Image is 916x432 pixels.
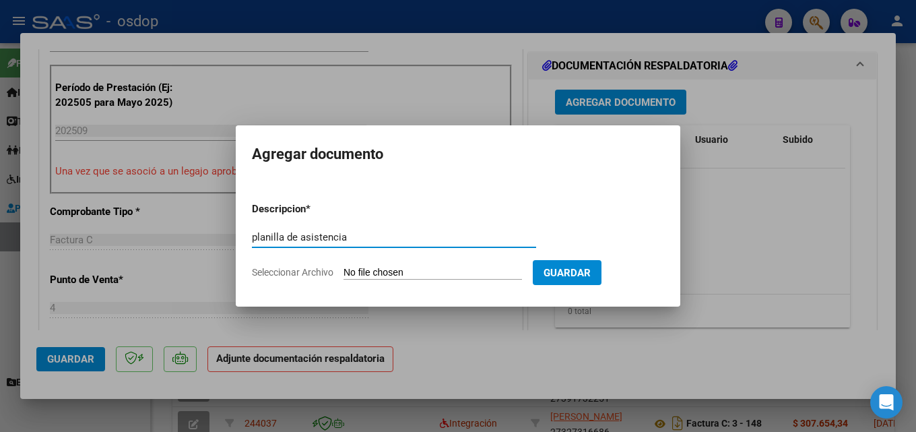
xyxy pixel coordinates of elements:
span: Seleccionar Archivo [252,267,333,278]
button: Guardar [533,260,601,285]
div: Open Intercom Messenger [870,386,903,419]
span: Guardar [544,267,591,279]
p: Descripcion [252,202,376,217]
h2: Agregar documento [252,142,664,167]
